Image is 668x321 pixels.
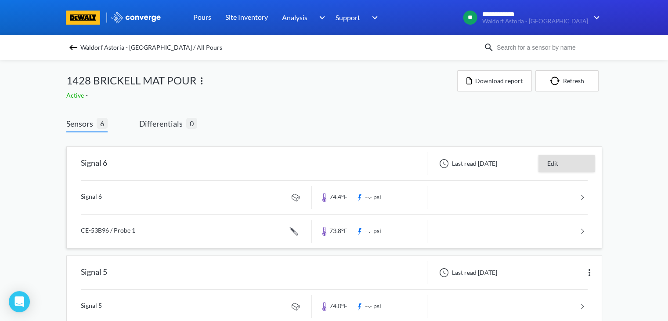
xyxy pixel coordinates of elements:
a: branding logo [66,11,111,25]
img: downArrow.svg [314,12,328,23]
div: Last read [DATE] [434,267,500,278]
span: Analysis [282,12,307,23]
div: Signal 6 [81,152,107,175]
img: icon-file.svg [466,77,472,84]
div: Edit [538,155,595,172]
span: 0 [186,118,197,129]
img: icon-search.svg [484,42,494,53]
div: Open Intercom Messenger [9,291,30,312]
span: Sensors [66,117,97,130]
img: downArrow.svg [366,12,380,23]
img: branding logo [66,11,100,25]
img: downArrow.svg [588,12,602,23]
img: backspace.svg [68,42,79,53]
button: Download report [457,70,532,91]
img: icon-refresh.svg [550,77,563,85]
span: 6 [97,118,108,129]
span: Waldorf Astoria - [GEOGRAPHIC_DATA] / All Pours [80,41,222,54]
div: Last read [DATE] [434,158,500,169]
img: logo_ewhite.svg [111,12,162,23]
img: more.svg [584,267,595,278]
button: Refresh [535,70,599,91]
img: more.svg [196,76,207,86]
span: - [86,91,90,99]
span: Differentials [139,117,186,130]
div: Signal 5 [81,261,107,284]
span: 1428 BRICKELL MAT POUR [66,72,196,89]
input: Search for a sensor by name [494,43,600,52]
span: Active [66,91,86,99]
span: Waldorf Astoria - [GEOGRAPHIC_DATA] [482,18,588,25]
span: Support [336,12,360,23]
